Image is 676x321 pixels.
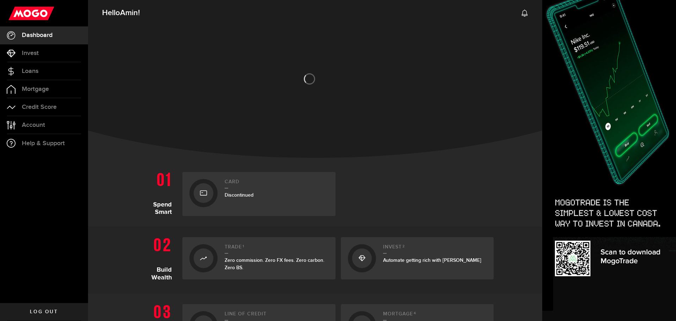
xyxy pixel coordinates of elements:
a: Invest2Automate getting rich with [PERSON_NAME] [341,237,494,279]
sup: 4 [414,311,416,315]
span: Dashboard [22,32,52,38]
a: Trade1Zero commission. Zero FX fees. Zero carbon. Zero BS. [182,237,336,279]
h2: Mortgage [383,311,487,321]
h2: Trade [225,244,328,254]
span: Discontinued [225,192,254,198]
h2: Card [225,179,328,189]
h1: Spend Smart [137,168,177,216]
span: Mortgage [22,86,49,92]
span: Invest [22,50,39,56]
h2: Invest [383,244,487,254]
span: Zero commission. Zero FX fees. Zero carbon. Zero BS. [225,257,324,271]
sup: 1 [243,244,244,248]
span: Automate getting rich with [PERSON_NAME] [383,257,481,263]
span: Hello ! [102,6,140,20]
span: Log out [30,309,58,314]
span: Credit Score [22,104,57,110]
h2: Line of credit [225,311,328,321]
span: Loans [22,68,38,74]
span: Amin [120,8,138,18]
span: Account [22,122,45,128]
a: CardDiscontinued [182,172,336,216]
sup: 2 [402,244,405,248]
h1: Build Wealth [137,234,177,283]
span: Help & Support [22,140,65,147]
